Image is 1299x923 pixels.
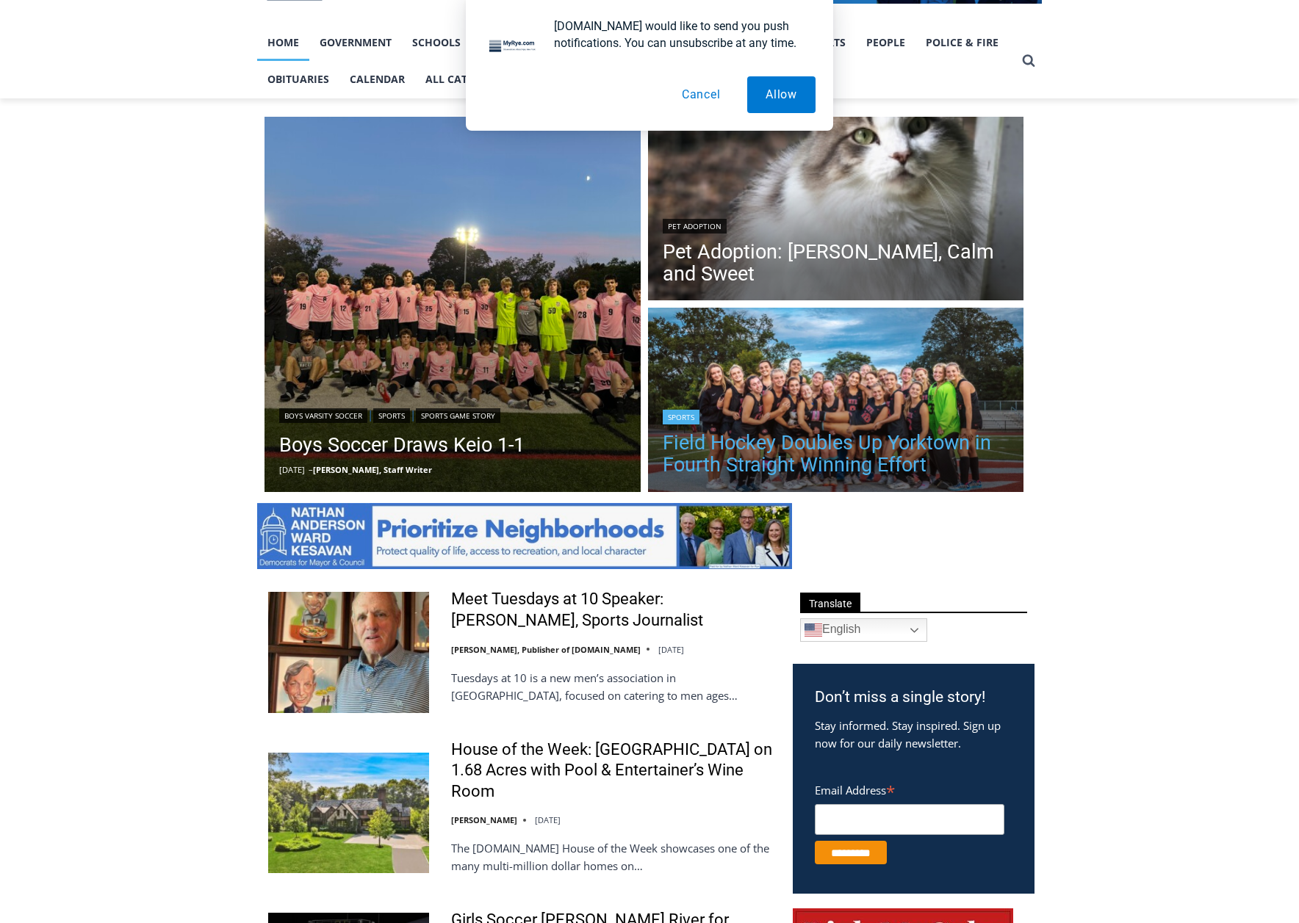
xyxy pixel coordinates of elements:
a: Meet Tuesdays at 10 Speaker: [PERSON_NAME], Sports Journalist [451,589,774,631]
h3: Don’t miss a single story! [815,686,1012,709]
time: [DATE] [658,644,684,655]
div: [DOMAIN_NAME] would like to send you push notifications. You can unsubscribe at any time. [542,18,816,51]
a: Intern @ [DOMAIN_NAME] [353,142,712,183]
div: Co-sponsored by Westchester County Parks [154,43,212,120]
span: Intern @ [DOMAIN_NAME] [384,146,681,179]
time: [DATE] [279,464,305,475]
p: Tuesdays at 10 is a new men’s association in [GEOGRAPHIC_DATA], focused on catering to men ages… [451,669,774,704]
div: "[PERSON_NAME] and I covered the [DATE] Parade, which was a really eye opening experience as I ha... [371,1,694,142]
span: – [309,464,313,475]
a: Read More Field Hockey Doubles Up Yorktown in Fourth Straight Winning Effort [648,308,1024,496]
img: Meet Tuesdays at 10 Speaker: Mark Mulvoy, Sports Journalist [268,592,429,712]
a: Field Hockey Doubles Up Yorktown in Fourth Straight Winning Effort [663,432,1010,476]
label: Email Address [815,775,1004,802]
img: s_800_29ca6ca9-f6cc-433c-a631-14f6620ca39b.jpeg [1,1,146,146]
div: 6 [172,124,179,139]
p: Stay informed. Stay inspired. Sign up now for our daily newsletter. [815,717,1012,752]
img: (PHOTO: The Rye Boys Soccer team from their match agains Keio Academy on September 30, 2025. Cred... [265,117,641,493]
span: Translate [800,593,860,612]
a: Read More Boys Soccer Draws Keio 1-1 [265,117,641,493]
a: Pet Adoption [663,219,727,234]
p: The [DOMAIN_NAME] House of the Week showcases one of the many multi-million dollar homes on… [451,839,774,875]
img: en [805,621,822,639]
a: Sports [373,408,410,423]
a: House of the Week: [GEOGRAPHIC_DATA] on 1.68 Acres with Pool & Entertainer’s Wine Room [451,739,774,803]
a: Sports Game Story [416,408,500,423]
a: [PERSON_NAME], Publisher of [DOMAIN_NAME] [451,644,641,655]
a: English [800,618,927,642]
button: Allow [747,76,816,113]
img: notification icon [483,18,542,76]
div: 1 [154,124,161,139]
time: [DATE] [535,814,561,825]
a: [PERSON_NAME] Read Sanctuary Fall Fest: [DATE] [1,146,220,183]
a: [PERSON_NAME], Staff Writer [313,464,432,475]
div: | | [279,405,525,423]
button: Cancel [663,76,739,113]
h4: [PERSON_NAME] Read Sanctuary Fall Fest: [DATE] [12,148,195,181]
img: (PHOTO: The 2025 Rye Field Hockey team. Credit: Maureen Tsuchida.) [648,308,1024,496]
a: Boys Soccer Draws Keio 1-1 [279,430,525,460]
a: Pet Adoption: [PERSON_NAME], Calm and Sweet [663,241,1010,285]
div: / [165,124,168,139]
a: Boys Varsity Soccer [279,408,367,423]
img: House of the Week: Greenwich English Manor on 1.68 Acres with Pool & Entertainer’s Wine Room [268,753,429,873]
a: [PERSON_NAME] [451,814,517,825]
a: Sports [663,410,699,424]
